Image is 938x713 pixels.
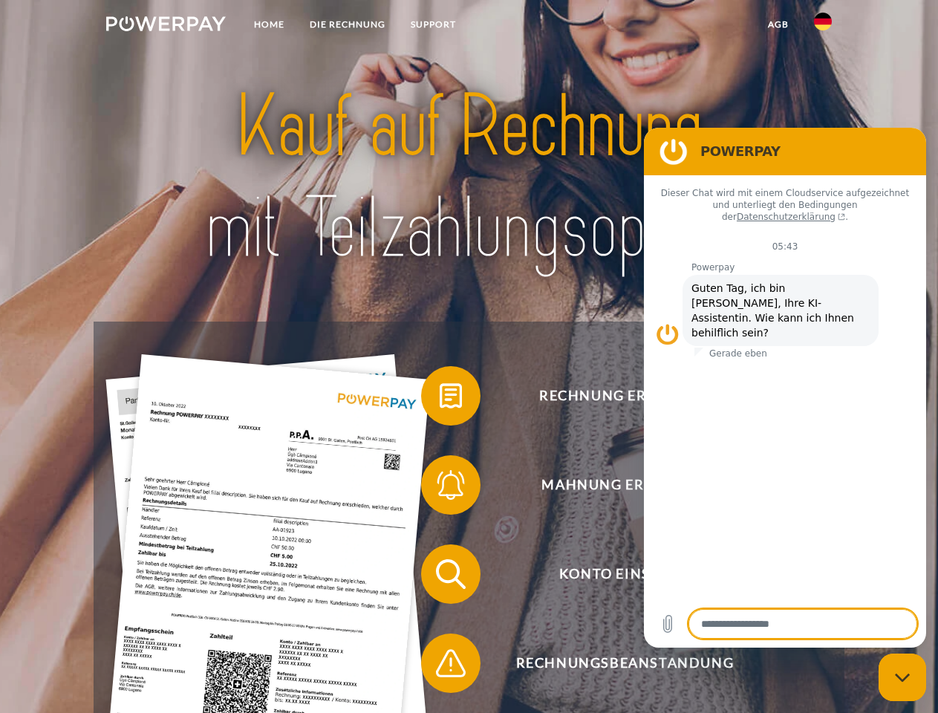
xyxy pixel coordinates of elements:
a: SUPPORT [398,11,469,38]
iframe: Schaltfläche zum Öffnen des Messaging-Fensters; Konversation läuft [879,654,926,701]
button: Konto einsehen [421,544,807,604]
img: qb_bill.svg [432,377,469,414]
span: Konto einsehen [443,544,807,604]
a: Home [241,11,297,38]
a: agb [755,11,801,38]
img: qb_warning.svg [432,645,469,682]
iframe: Messaging-Fenster [644,128,926,648]
button: Rechnungsbeanstandung [421,634,807,693]
button: Mahnung erhalten? [421,455,807,515]
button: Rechnung erhalten? [421,366,807,426]
span: Rechnung erhalten? [443,366,807,426]
img: title-powerpay_de.svg [142,71,796,284]
img: qb_bell.svg [432,466,469,504]
span: Mahnung erhalten? [443,455,807,515]
span: Rechnungsbeanstandung [443,634,807,693]
img: logo-powerpay-white.svg [106,16,226,31]
img: de [814,13,832,30]
a: DIE RECHNUNG [297,11,398,38]
img: qb_search.svg [432,556,469,593]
